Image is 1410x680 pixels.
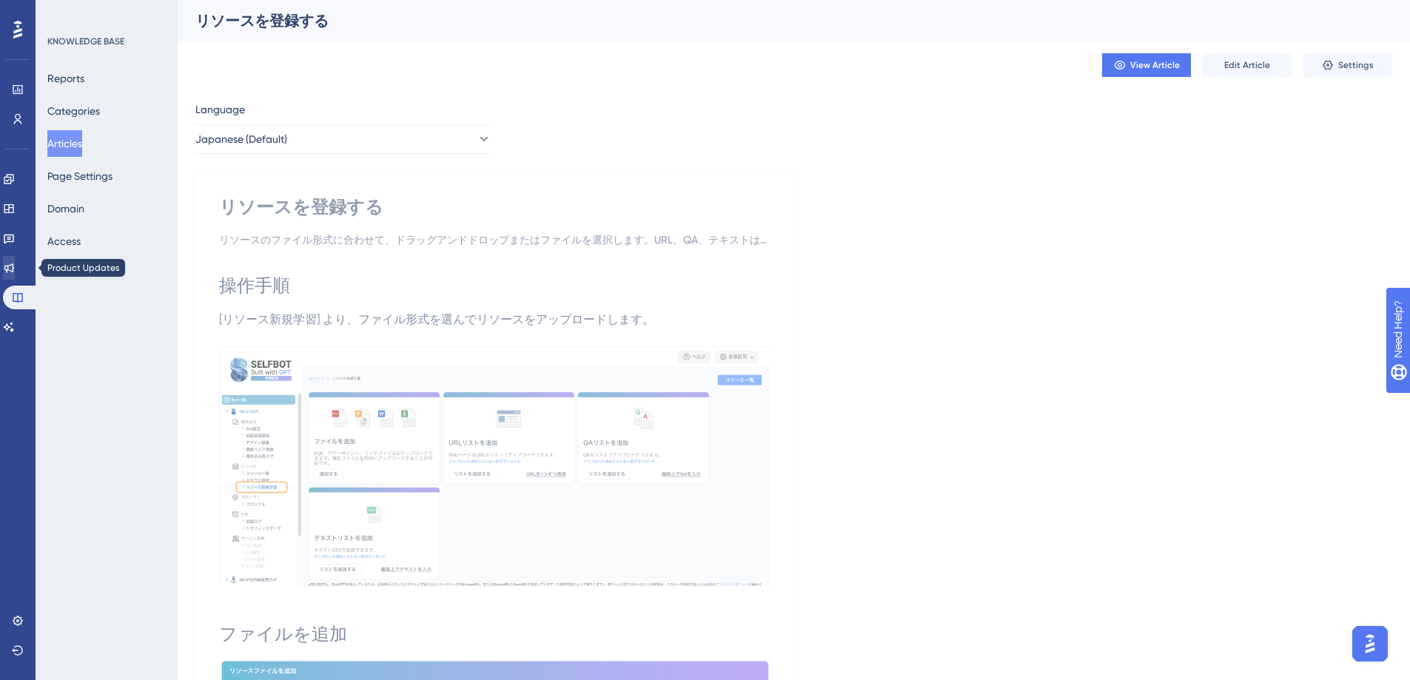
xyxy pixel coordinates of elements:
div: リソースを登録する [219,195,770,219]
button: Edit Article [1203,53,1292,77]
span: Edit Article [1224,59,1270,71]
span: Language [195,101,245,118]
span: [リソース新規学習] より、ファイル形式を選んでリソースをアップロードします。 [219,312,654,326]
span: 操作手順 [219,275,290,296]
button: Categories [47,98,100,124]
div: KNOWLEDGE BASE [47,36,124,47]
iframe: UserGuiding AI Assistant Launcher [1348,622,1392,666]
button: Japanese (Default) [195,124,491,154]
button: Articles [47,130,82,157]
div: リソースを登録する [195,10,1355,31]
span: Japanese (Default) [195,130,287,148]
button: Page Settings [47,163,113,189]
span: Settings [1338,59,1374,71]
span: View Article [1130,59,1180,71]
button: Settings [1303,53,1392,77]
div: リソースのファイル形式に合わせて、ドラッグアンドドロップまたはファイルを選択します。URL、QA、テキストはCSV形式のリストをまとめてアップロードすることもできます。 [219,231,770,249]
button: Reports [47,65,84,92]
button: Access [47,228,81,255]
button: Domain [47,195,84,222]
span: Need Help? [35,4,93,21]
button: View Article [1102,53,1191,77]
span: ファイルを追加 [219,624,347,644]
